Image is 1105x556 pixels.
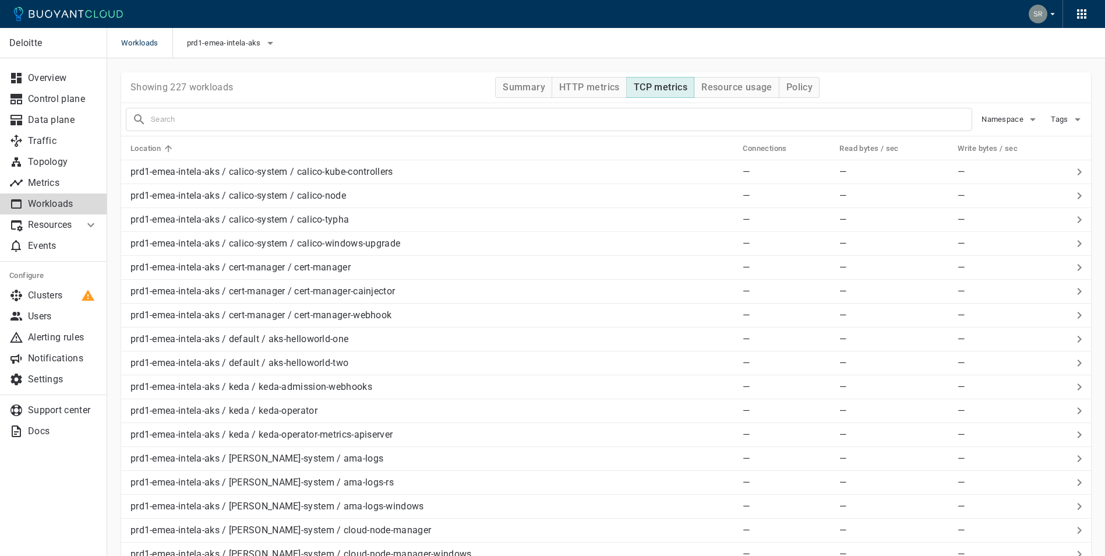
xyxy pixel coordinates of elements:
[743,525,830,536] p: —
[28,374,98,385] p: Settings
[743,190,830,202] p: —
[743,477,830,488] p: —
[958,453,1068,464] p: —
[958,309,1068,321] p: —
[743,238,830,249] p: —
[28,353,98,364] p: Notifications
[28,311,98,322] p: Users
[958,501,1068,512] p: —
[743,144,786,153] h5: Connections
[958,405,1068,417] p: —
[743,357,830,369] p: —
[130,405,317,417] p: prd1-emea-intela-aks / keda / keda-operator
[839,453,948,464] p: —
[28,332,98,343] p: Alerting rules
[130,477,394,488] p: prd1-emea-intela-aks / [PERSON_NAME]-system / ama-logs-rs
[1051,115,1070,124] span: Tags
[130,190,346,202] p: prd1-emea-intela-aks / calico-system / calico-node
[130,214,349,226] p: prd1-emea-intela-aks / calico-system / calico-typha
[121,28,172,58] span: Workloads
[634,82,687,93] h4: TCP metrics
[839,405,948,417] p: —
[130,501,424,512] p: prd1-emea-intela-aks / [PERSON_NAME]-system / ama-logs-windows
[839,190,948,202] p: —
[130,333,348,345] p: prd1-emea-intela-aks / default / aks-helloworld-one
[743,333,830,345] p: —
[28,156,98,168] p: Topology
[28,198,98,210] p: Workloads
[839,286,948,297] p: —
[694,77,779,98] button: Resource usage
[28,114,98,126] p: Data plane
[958,262,1068,273] p: —
[839,525,948,536] p: —
[28,290,98,301] p: Clusters
[187,38,263,48] span: prd1-emea-intela-aks
[151,111,972,128] input: Search
[839,309,948,321] p: —
[495,77,552,98] button: Summary
[1029,5,1047,23] img: Sridhar
[839,166,948,178] p: —
[503,82,545,93] h4: Summary
[958,144,1018,153] h5: Write bytes / sec
[958,238,1068,249] p: —
[130,238,400,249] p: prd1-emea-intela-aks / calico-system / calico-windows-upgrade
[839,214,948,226] p: —
[958,477,1068,488] p: —
[626,77,694,98] button: TCP metrics
[28,240,98,252] p: Events
[130,144,161,153] h5: Location
[130,166,393,178] p: prd1-emea-intela-aks / calico-system / calico-kube-controllers
[130,309,391,321] p: prd1-emea-intela-aks / cert-manager / cert-manager-webhook
[839,238,948,249] p: —
[839,262,948,273] p: —
[28,219,75,231] p: Resources
[130,262,351,273] p: prd1-emea-intela-aks / cert-manager / cert-manager
[130,286,395,297] p: prd1-emea-intela-aks / cert-manager / cert-manager-cainjector
[130,82,233,93] p: Showing 227 workloads
[9,37,97,49] p: Deloitte
[28,177,98,189] p: Metrics
[28,93,98,105] p: Control plane
[839,357,948,369] p: —
[1049,111,1086,128] button: Tags
[958,286,1068,297] p: —
[982,115,1026,124] span: Namespace
[839,477,948,488] p: —
[130,143,176,154] span: Location
[743,405,830,417] p: —
[958,214,1068,226] p: —
[958,143,1033,154] span: Write bytes / sec
[552,77,627,98] button: HTTP metrics
[839,333,948,345] p: —
[839,144,898,153] h5: Read bytes / sec
[743,143,802,154] span: Connections
[130,381,372,393] p: prd1-emea-intela-aks / keda / keda-admission-webhooks
[839,501,948,512] p: —
[958,166,1068,178] p: —
[743,381,830,393] p: —
[701,82,772,93] h4: Resource usage
[743,214,830,226] p: —
[743,501,830,512] p: —
[559,82,620,93] h4: HTTP metrics
[958,525,1068,536] p: —
[743,262,830,273] p: —
[130,357,348,369] p: prd1-emea-intela-aks / default / aks-helloworld-two
[130,453,383,464] p: prd1-emea-intela-aks / [PERSON_NAME]-system / ama-logs
[958,333,1068,345] p: —
[28,135,98,147] p: Traffic
[786,82,813,93] h4: Policy
[9,271,98,280] h5: Configure
[779,77,820,98] button: Policy
[958,429,1068,441] p: —
[839,429,948,441] p: —
[743,166,830,178] p: —
[839,381,948,393] p: —
[958,190,1068,202] p: —
[982,111,1040,128] button: Namespace
[28,404,98,416] p: Support center
[839,143,913,154] span: Read bytes / sec
[187,34,277,52] button: prd1-emea-intela-aks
